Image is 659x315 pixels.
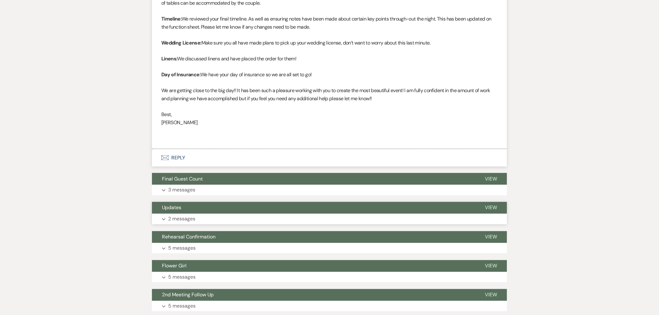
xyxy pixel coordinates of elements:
button: View [475,173,507,185]
button: View [475,202,507,214]
button: Updates [152,202,475,214]
button: 2 messages [152,214,507,224]
p: 5 messages [168,244,196,252]
button: Flower Girl [152,260,475,272]
span: [PERSON_NAME] [161,119,198,126]
p: 3 messages [168,186,195,194]
button: View [475,231,507,243]
span: We reviewed your final timeline. As well as ensuring notes have been made about certain key point... [161,16,491,30]
strong: Linens: [161,55,178,62]
span: We are getting close to the big day!! It has been such a pleasure working with you to create the ... [161,87,490,102]
span: View [485,205,497,211]
strong: Timeline: [161,16,182,22]
p: 5 messages [168,273,196,281]
span: View [485,292,497,298]
button: 5 messages [152,301,507,312]
button: 5 messages [152,272,507,283]
span: Updates [162,205,181,211]
span: Best, [161,111,172,118]
strong: Day of Insurance: [161,71,201,78]
p: 5 messages [168,302,196,310]
span: 2nd Meeting Follow Up [162,292,214,298]
p: 2 messages [168,215,195,223]
button: View [475,289,507,301]
span: We have your day of insurance so we are all set to go! [201,71,311,78]
span: View [485,234,497,240]
button: View [475,260,507,272]
span: We discussed linens and have placed the order for them! [178,55,296,62]
button: Rehearsal Confirmation [152,231,475,243]
span: Rehearsal Confirmation [162,234,216,240]
span: View [485,263,497,269]
span: Final Guest Count [162,176,203,182]
button: Final Guest Count [152,173,475,185]
button: 2nd Meeting Follow Up [152,289,475,301]
span: View [485,176,497,182]
span: Make sure you all have made plans to pick up your wedding license, don’t want to worry about this... [201,40,431,46]
button: Reply [152,149,507,167]
button: 5 messages [152,243,507,254]
strong: Wedding License: [161,40,201,46]
span: Flower Girl [162,263,187,269]
button: 3 messages [152,185,507,195]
